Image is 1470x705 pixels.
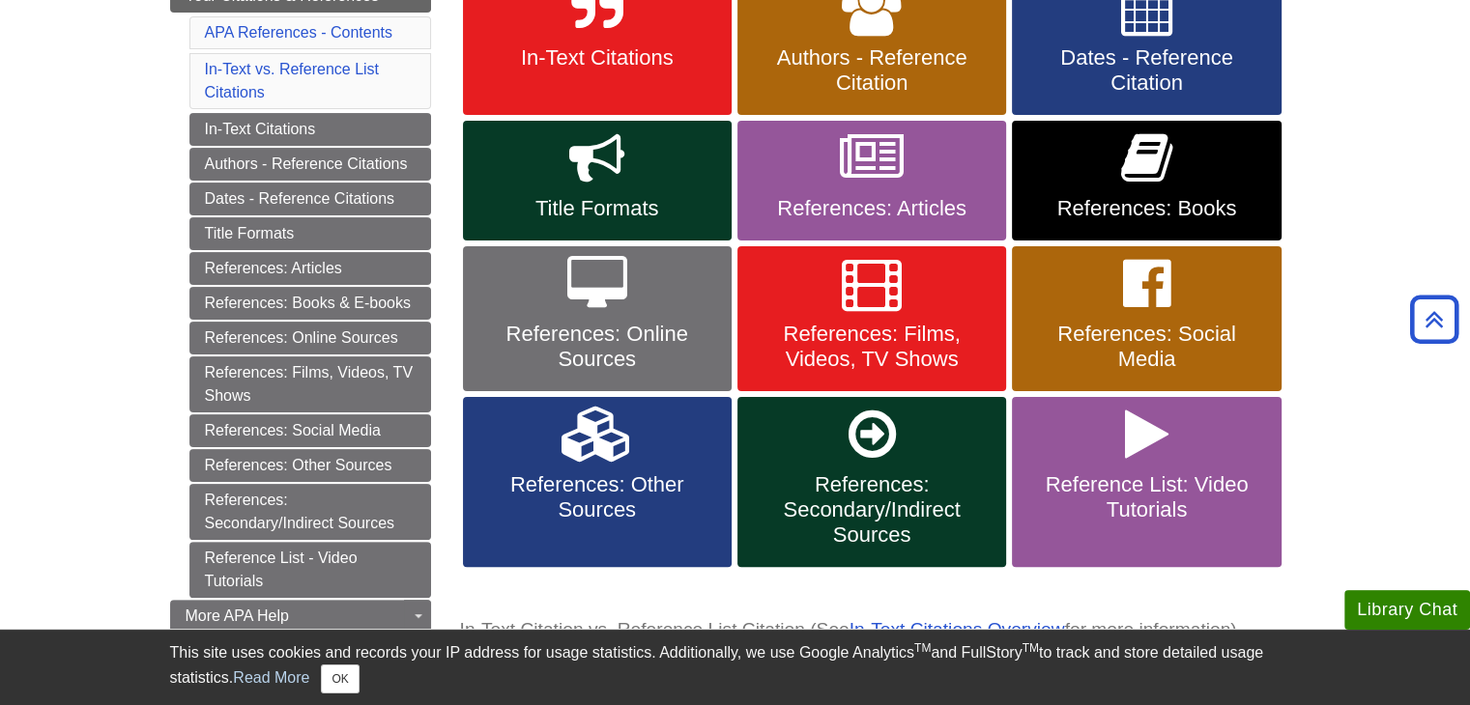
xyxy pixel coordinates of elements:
[850,619,1065,639] a: In-Text Citations Overview
[1403,306,1465,332] a: Back to Top
[189,287,431,320] a: References: Books & E-books
[189,542,431,598] a: Reference List - Video Tutorials
[189,322,431,354] a: References: Online Sources
[737,397,1006,567] a: References: Secondary/Indirect Sources
[1344,590,1470,630] button: Library Chat
[1026,45,1266,96] span: Dates - Reference Citation
[477,196,717,221] span: Title Formats
[737,121,1006,240] a: References: Articles
[463,121,732,240] a: Title Formats
[189,484,431,540] a: References: Secondary/Indirect Sources
[1012,397,1281,567] a: Reference List: Video Tutorials
[914,641,931,655] sup: TM
[1026,196,1266,221] span: References: Books
[463,246,732,391] a: References: Online Sources
[752,472,992,548] span: References: Secondary/Indirect Sources
[189,414,431,447] a: References: Social Media
[189,252,431,285] a: References: Articles
[1012,246,1281,391] a: References: Social Media
[752,45,992,96] span: Authors - Reference Citation
[1012,121,1281,240] a: References: Books
[463,397,732,567] a: References: Other Sources
[189,113,431,146] a: In-Text Citations
[189,183,431,215] a: Dates - Reference Citations
[477,472,717,522] span: References: Other Sources
[321,664,359,693] button: Close
[752,196,992,221] span: References: Articles
[189,356,431,412] a: References: Films, Videos, TV Shows
[205,24,392,41] a: APA References - Contents
[170,641,1301,693] div: This site uses cookies and records your IP address for usage statistics. Additionally, we use Goo...
[189,217,431,250] a: Title Formats
[233,669,309,686] a: Read More
[477,322,717,372] span: References: Online Sources
[189,148,431,181] a: Authors - Reference Citations
[186,607,289,624] span: More APA Help
[170,600,431,633] a: More APA Help
[189,449,431,482] a: References: Other Sources
[1026,472,1266,522] span: Reference List: Video Tutorials
[477,45,717,70] span: In-Text Citations
[1023,641,1039,655] sup: TM
[752,322,992,372] span: References: Films, Videos, TV Shows
[460,608,1301,652] caption: In-Text Citation vs. Reference List Citation (See for more information)
[737,246,1006,391] a: References: Films, Videos, TV Shows
[1026,322,1266,372] span: References: Social Media
[205,61,380,100] a: In-Text vs. Reference List Citations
